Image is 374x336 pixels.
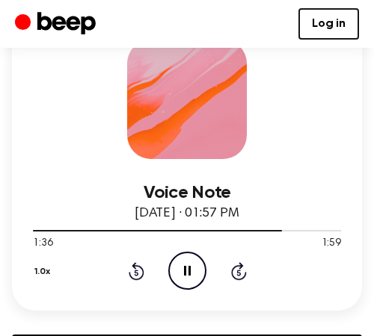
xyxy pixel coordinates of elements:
a: Log in [298,8,359,40]
span: 1:36 [33,236,52,252]
span: [DATE] · 01:57 PM [135,207,239,220]
button: 1.0x [33,259,56,284]
h3: Voice Note [33,183,341,203]
a: Beep [15,10,99,39]
span: 1:59 [322,236,341,252]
